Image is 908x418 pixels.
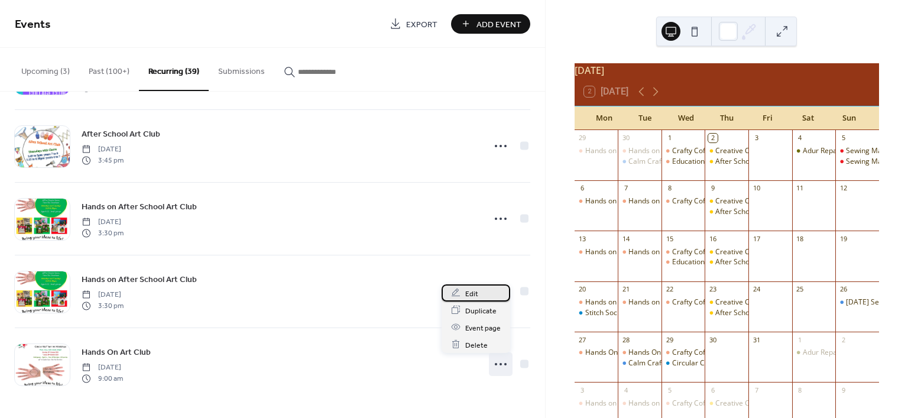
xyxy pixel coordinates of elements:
[139,48,209,91] button: Recurring (39)
[708,385,717,394] div: 6
[666,106,706,130] div: Wed
[578,184,587,193] div: 6
[621,335,630,344] div: 28
[672,398,745,409] div: Crafty Coffee Morning
[82,345,151,359] a: Hands On Art Club
[578,285,587,294] div: 20
[628,196,730,206] div: Hands on After School Art Club
[82,362,123,373] span: [DATE]
[796,184,805,193] div: 11
[839,285,848,294] div: 26
[839,234,848,243] div: 19
[575,146,618,156] div: Hands on After School Art Club
[628,297,730,307] div: Hands on After School Art Club
[661,146,705,156] div: Crafty Coffee Morning
[796,134,805,142] div: 4
[618,358,661,368] div: Calm Crafting Club
[585,308,625,318] div: Stitch Social
[672,157,847,167] div: Educational Transitions: Talks for Parents and Carers
[578,134,587,142] div: 29
[575,308,618,318] div: Stitch Social
[625,106,666,130] div: Tue
[672,146,745,156] div: Crafty Coffee Morning
[406,18,437,31] span: Export
[575,398,618,409] div: Hands on After School Art Club
[15,13,51,36] span: Events
[672,297,745,307] div: Crafty Coffee Morning
[672,257,847,267] div: Educational Transitions: Talks for Parents and Carers
[79,48,139,90] button: Past (100+)
[665,335,674,344] div: 29
[665,234,674,243] div: 15
[82,273,197,286] a: Hands on After School Art Club
[584,106,625,130] div: Mon
[621,134,630,142] div: 30
[796,285,805,294] div: 25
[628,157,690,167] div: Calm Crafting Club
[796,234,805,243] div: 18
[621,184,630,193] div: 7
[618,348,661,358] div: Hands On Art Club
[752,134,761,142] div: 3
[672,358,741,368] div: Circular Collage Club
[708,285,717,294] div: 23
[661,398,705,409] div: Crafty Coffee Morning
[585,297,687,307] div: Hands on After School Art Club
[792,146,836,156] div: Adur Repair Cafe
[82,127,160,141] a: After School Art Club
[621,385,630,394] div: 4
[82,274,197,286] span: Hands on After School Art Club
[575,63,879,77] div: [DATE]
[82,128,160,141] span: After School Art Club
[839,184,848,193] div: 12
[451,14,530,34] button: Add Event
[618,196,661,206] div: Hands on After School Art Club
[465,322,501,334] span: Event page
[661,297,705,307] div: Crafty Coffee Morning
[575,348,618,358] div: Hands On Art Club
[796,385,805,394] div: 8
[82,228,124,238] span: 3:30 pm
[585,196,687,206] div: Hands on After School Art Club
[82,217,124,228] span: [DATE]
[621,234,630,243] div: 14
[705,257,748,267] div: After School Art Club
[82,155,124,166] span: 3:45 pm
[835,157,879,167] div: Sewing Machine Basics
[661,358,705,368] div: Circular Collage Club
[621,285,630,294] div: 21
[705,146,748,156] div: Creative Cow
[715,247,759,257] div: Creative Cow
[752,234,761,243] div: 17
[618,398,661,409] div: Hands on After School Art Club
[665,285,674,294] div: 22
[628,348,689,358] div: Hands On Art Club
[465,304,497,317] span: Duplicate
[752,385,761,394] div: 7
[661,257,705,267] div: Educational Transitions: Talks for Parents and Carers
[82,346,151,359] span: Hands On Art Club
[585,348,646,358] div: Hands On Art Club
[82,290,124,300] span: [DATE]
[803,146,859,156] div: Adur Repair Cafe
[465,339,488,351] span: Delete
[715,157,784,167] div: After School Art Club
[665,184,674,193] div: 8
[788,106,829,130] div: Sat
[618,157,661,167] div: Calm Crafting Club
[628,146,730,156] div: Hands on After School Art Club
[752,184,761,193] div: 10
[715,308,784,318] div: After School Art Club
[661,157,705,167] div: Educational Transitions: Talks for Parents and Carers
[381,14,446,34] a: Export
[628,358,690,368] div: Calm Crafting Club
[585,398,687,409] div: Hands on After School Art Club
[672,348,745,358] div: Crafty Coffee Morning
[752,285,761,294] div: 24
[661,247,705,257] div: Crafty Coffee Morning
[12,48,79,90] button: Upcoming (3)
[82,201,197,213] span: Hands on After School Art Club
[672,196,745,206] div: Crafty Coffee Morning
[796,335,805,344] div: 1
[578,385,587,394] div: 3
